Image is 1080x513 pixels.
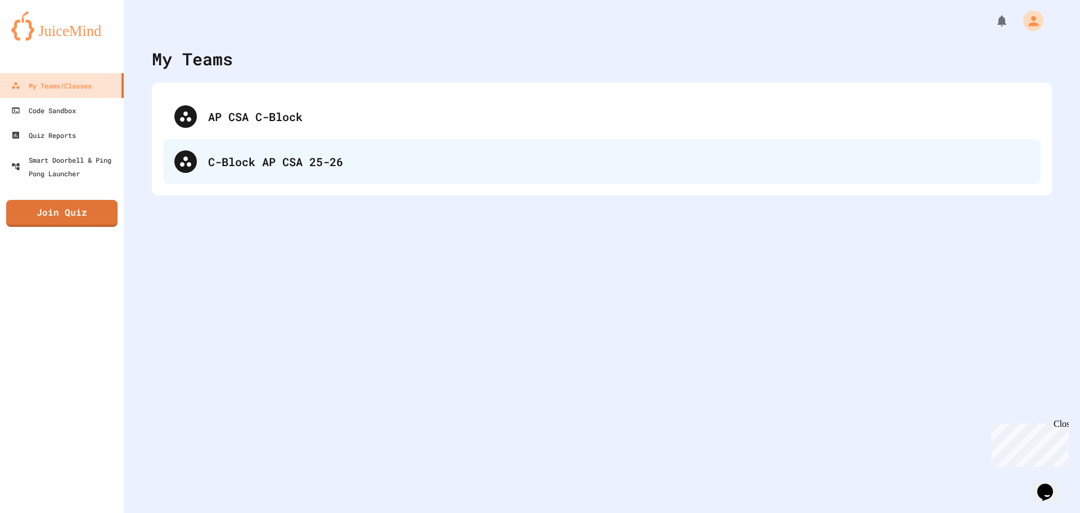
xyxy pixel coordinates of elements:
[208,108,1029,125] div: AP CSA C-Block
[1011,8,1046,34] div: My Account
[987,419,1069,467] iframe: chat widget
[152,46,233,72] div: My Teams
[208,153,1029,170] div: C-Block AP CSA 25-26
[11,128,76,142] div: Quiz Reports
[163,139,1041,184] div: C-Block AP CSA 25-26
[11,11,112,41] img: logo-orange.svg
[11,79,92,92] div: My Teams/Classes
[11,104,76,117] div: Code Sandbox
[6,200,118,227] a: Join Quiz
[4,5,78,72] div: Chat with us now!Close
[163,94,1041,139] div: AP CSA C-Block
[974,11,1011,30] div: My Notifications
[11,153,119,180] div: Smart Doorbell & Ping Pong Launcher
[1033,468,1069,502] iframe: chat widget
